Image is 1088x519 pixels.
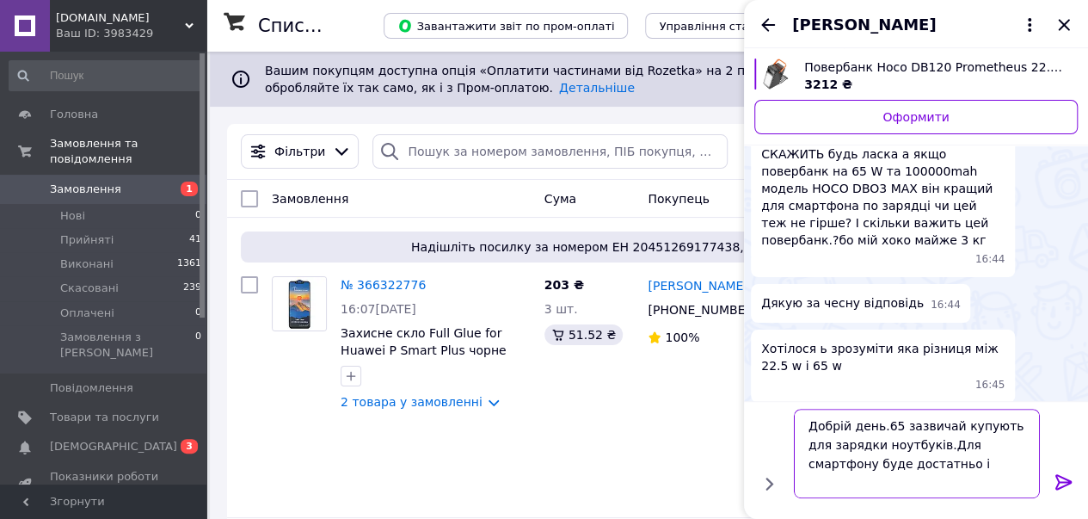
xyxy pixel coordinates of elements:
span: СКАЖИТЬ будь ласка а якщо повербанк на 65 W та 100000mah модель HOCO DBO3 MAX він кращий для смар... [761,145,1005,249]
span: Mobi.UA [56,10,185,26]
a: Захисне скло Full Glue for Huawei P Smart Plus чорне тех. пак. [341,326,507,374]
span: Завантажити звіт по пром-оплаті [397,18,614,34]
span: Управління статусами [659,20,790,33]
span: 16:44 12.10.2025 [931,298,961,312]
span: Cума [544,192,576,206]
span: Дякую за чесну відповідь [761,294,924,312]
button: Управління статусами [645,13,804,39]
img: 6654931908_w640_h640_poverbank-hoco-db120.jpg [759,59,790,90]
span: Виконані [60,256,114,272]
span: 0 [195,208,201,224]
span: Показники роботи компанії [50,469,159,500]
a: 2 товара у замовленні [341,395,483,409]
textarea: Добрій день.65 зазвичай купують для зарядки ноутбуків.Для смартфону буде достатньо і [794,409,1040,498]
span: Покупець [648,192,709,206]
a: Детальніше [559,81,635,95]
span: Фільтри [274,143,325,160]
span: Скасовані [60,281,119,296]
span: Замовлення [50,182,121,197]
span: 16:45 12.10.2025 [975,378,1005,392]
a: Оформити [754,100,1078,134]
a: № 366322776 [341,278,426,292]
div: [PHONE_NUMBER] [644,298,759,322]
span: Головна [50,107,98,122]
span: Вашим покупцям доступна опція «Оплатити частинами від Rozetka» на 2 платежі. Отримуйте нові замов... [265,64,982,95]
span: 3 [181,439,198,454]
a: Фото товару [272,276,327,331]
span: 239 [183,281,201,296]
div: 51.52 ₴ [544,324,623,345]
span: 41 [189,232,201,248]
a: [PERSON_NAME] [648,277,747,294]
button: Закрити [1054,15,1074,35]
span: Надішліть посилку за номером ЕН 20451269177438, щоб отримати оплату [248,238,1050,256]
span: Замовлення [272,192,348,206]
span: Повербанк Hoco DB120 Prometheus 22.5W fully compatible PB/Lamp/120 000mAh Black [804,59,1064,76]
span: Хотілося ь зрозуміти яка різниця між 22.5 w і 65 w [761,340,1005,374]
div: Ваш ID: 3983429 [56,26,206,41]
span: 16:07[DATE] [341,302,416,316]
span: 3212 ₴ [804,77,852,91]
input: Пошук за номером замовлення, ПІБ покупця, номером телефону, Email, номером накладної [372,134,728,169]
button: Показати кнопки [758,473,780,495]
button: Завантажити звіт по пром-оплаті [384,13,628,39]
span: 1 [181,182,198,196]
span: [PERSON_NAME] [792,14,936,36]
button: Назад [758,15,778,35]
span: 16:44 12.10.2025 [975,252,1005,267]
span: Товари та послуги [50,410,159,425]
span: Нові [60,208,85,224]
a: Переглянути товар [754,59,1078,93]
span: [DEMOGRAPHIC_DATA] [50,439,177,454]
button: [PERSON_NAME] [792,14,1040,36]
span: 0 [195,306,201,321]
span: Повідомлення [50,380,133,396]
h1: Список замовлень [258,15,433,36]
img: Фото товару [273,277,326,331]
span: Оплачені [60,306,114,321]
span: Замовлення з [PERSON_NAME] [60,330,195,361]
span: 0 [195,330,201,361]
span: Замовлення та повідомлення [50,136,206,167]
span: Прийняті [60,232,114,248]
span: 1361 [177,256,201,272]
span: 3 шт. [544,302,578,316]
span: 203 ₴ [544,278,584,292]
span: 100% [665,331,699,344]
input: Пошук [9,60,203,91]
